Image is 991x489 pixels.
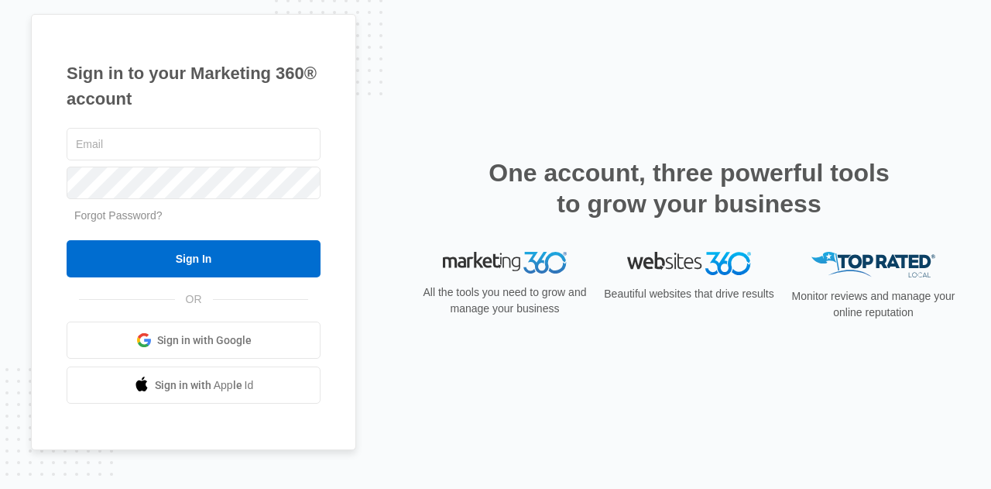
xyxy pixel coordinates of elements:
[602,286,776,302] p: Beautiful websites that drive results
[443,252,567,274] img: Marketing 360
[627,252,751,274] img: Websites 360
[484,157,894,219] h2: One account, three powerful tools to grow your business
[175,291,213,308] span: OR
[74,209,163,222] a: Forgot Password?
[157,332,252,349] span: Sign in with Google
[67,60,321,112] h1: Sign in to your Marketing 360® account
[811,252,935,277] img: Top Rated Local
[67,128,321,160] input: Email
[67,322,321,359] a: Sign in with Google
[787,288,960,321] p: Monitor reviews and manage your online reputation
[67,240,321,277] input: Sign In
[155,377,254,394] span: Sign in with Apple Id
[418,284,592,317] p: All the tools you need to grow and manage your business
[67,367,321,404] a: Sign in with Apple Id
